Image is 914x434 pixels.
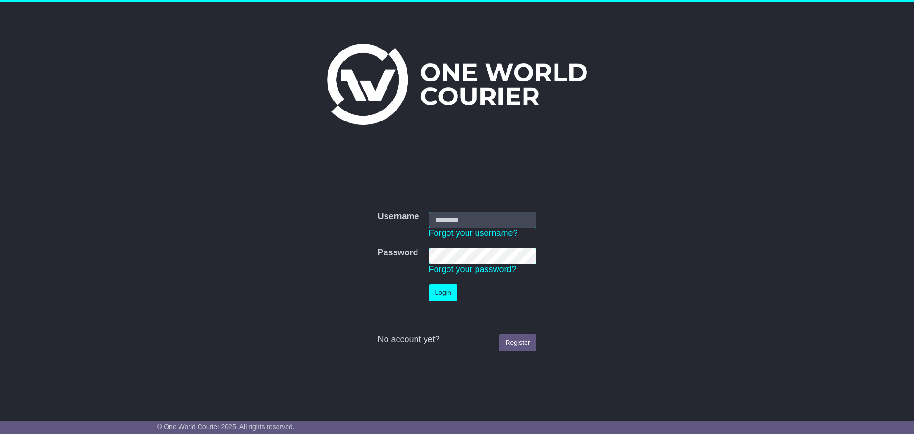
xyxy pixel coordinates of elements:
label: Password [378,248,418,258]
span: © One World Courier 2025. All rights reserved. [157,423,295,431]
div: No account yet? [378,334,536,345]
a: Register [499,334,536,351]
a: Forgot your password? [429,264,517,274]
img: One World [327,44,587,125]
a: Forgot your username? [429,228,518,238]
label: Username [378,212,419,222]
button: Login [429,284,457,301]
